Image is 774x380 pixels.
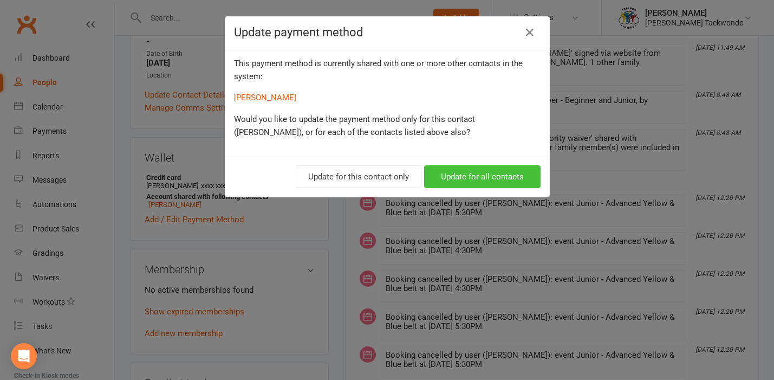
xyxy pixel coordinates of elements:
[234,93,296,102] a: [PERSON_NAME]
[234,113,541,139] p: Would you like to update the payment method only for this contact ([PERSON_NAME]), or for each of...
[521,24,538,41] button: Close
[424,165,541,188] button: Update for all contacts
[296,165,421,188] button: Update for this contact only
[234,25,541,39] h4: Update payment method
[11,343,37,369] div: Open Intercom Messenger
[225,48,549,157] div: This payment method is currently shared with one or more other contacts in the system:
